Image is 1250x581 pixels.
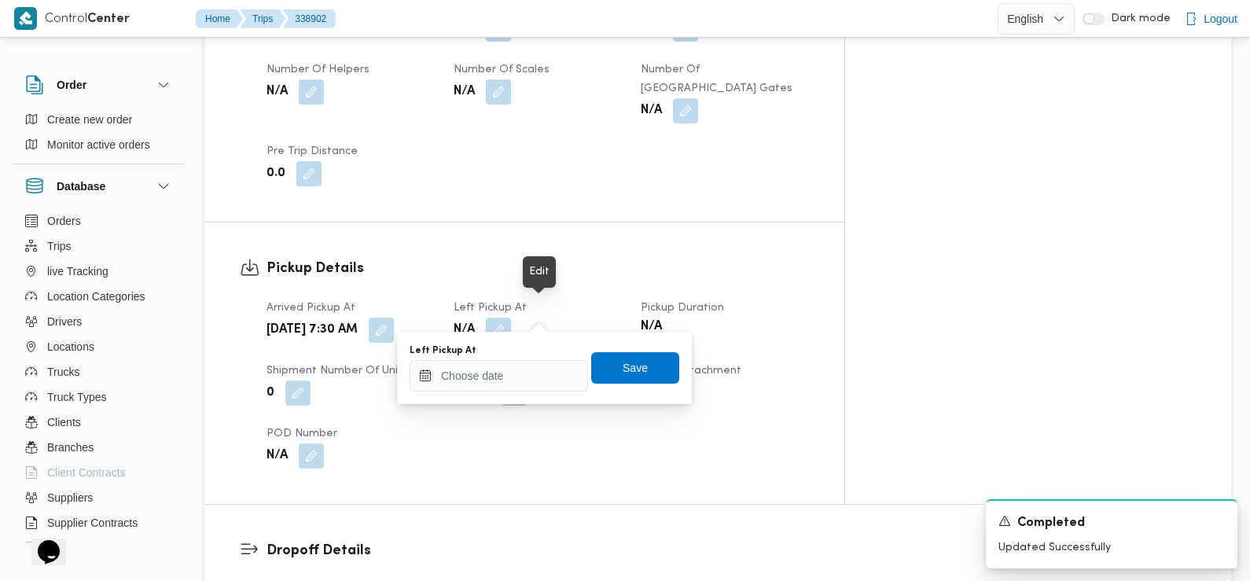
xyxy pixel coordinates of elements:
span: Clients [47,413,81,432]
button: Create new order [19,107,179,132]
span: Pre Trip Distance [267,146,358,156]
p: Updated Successfully [998,539,1225,556]
span: Monitor active orders [47,135,150,154]
span: Arrived Pickup At [267,303,355,313]
span: Location Categories [47,287,145,306]
div: Notification [998,513,1225,533]
span: Save [623,359,648,377]
span: Completed [1017,514,1085,533]
span: Devices [47,539,86,557]
button: Monitor active orders [19,132,179,157]
h3: Dropoff Details [267,540,1196,561]
img: X8yXhbKr1z7QwAAAABJRU5ErkJggg== [14,7,37,30]
span: Branches [47,438,94,457]
button: Home [196,9,243,28]
button: live Tracking [19,259,179,284]
b: Center [87,13,130,25]
iframe: chat widget [16,518,66,565]
div: Database [13,208,186,549]
span: Supplier Contracts [47,513,138,532]
div: Order [13,107,186,164]
span: POD Number [267,428,337,439]
span: Create new order [47,110,132,129]
span: Truck Types [47,388,106,406]
span: Number of [GEOGRAPHIC_DATA] Gates [641,64,792,94]
span: Shipment Number of Units [267,366,408,376]
button: Order [25,75,173,94]
span: Trucks [47,362,79,381]
b: [DATE] 7:30 AM [267,321,358,340]
button: Save [591,352,679,384]
b: N/A [267,83,288,101]
b: 0.0 [267,164,285,183]
button: Truck Types [19,384,179,410]
button: Supplier Contracts [19,510,179,535]
b: N/A [454,321,475,340]
h3: Database [57,177,105,196]
span: Dark mode [1105,13,1171,25]
button: Suppliers [19,485,179,510]
b: 0 [267,384,274,403]
button: Database [25,177,173,196]
div: Edit [529,263,550,281]
span: Pickup Duration [641,303,724,313]
button: Devices [19,535,179,561]
button: Branches [19,435,179,460]
span: live Tracking [47,262,108,281]
span: Logout [1204,9,1237,28]
span: Number of Helpers [267,64,369,75]
button: Location Categories [19,284,179,309]
h3: Order [57,75,86,94]
button: Locations [19,334,179,359]
span: Client Contracts [47,463,126,482]
span: Number of Scales [454,64,550,75]
button: 338902 [282,9,336,28]
span: Drivers [47,312,82,331]
button: Trucks [19,359,179,384]
b: N/A [641,318,662,336]
button: Orders [19,208,179,234]
input: Press the down key to open a popover containing a calendar. [410,360,588,392]
b: N/A [641,101,662,120]
span: Left Pickup At [454,303,527,313]
h3: Pickup Details [267,258,809,279]
button: Trips [19,234,179,259]
button: Trips [240,9,285,28]
b: N/A [267,447,288,465]
label: Left Pickup At [410,344,476,357]
b: N/A [454,83,475,101]
button: Drivers [19,309,179,334]
span: Suppliers [47,488,93,507]
span: Locations [47,337,94,356]
button: Clients [19,410,179,435]
button: Logout [1178,3,1244,35]
span: Orders [47,211,81,230]
button: Client Contracts [19,460,179,485]
span: Trips [47,237,72,256]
